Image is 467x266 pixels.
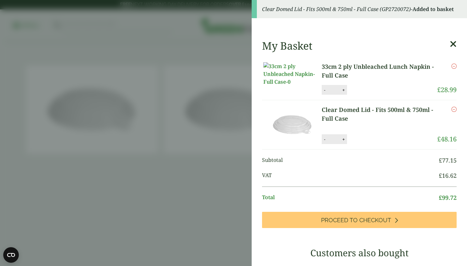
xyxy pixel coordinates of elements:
[262,212,457,228] a: Proceed to Checkout
[262,40,312,52] h2: My Basket
[439,156,457,164] bdi: 77.15
[451,105,457,113] a: Remove this item
[437,85,457,94] bdi: 28.99
[321,217,391,224] span: Proceed to Checkout
[262,6,411,13] em: Clear Domed Lid - Fits 500ml & 750ml - Full Case (GP2720072)
[322,105,437,123] a: Clear Domed Lid - Fits 500ml & 750ml - Full Case
[439,194,457,201] bdi: 99.72
[437,135,441,143] span: £
[437,135,457,143] bdi: 48.16
[262,193,439,202] span: Total
[262,171,439,180] span: VAT
[413,6,454,13] strong: Added to basket
[322,87,327,93] button: -
[262,248,457,259] h3: Customers also bought
[322,62,437,80] a: 33cm 2 ply Unbleached Lunch Napkin - Full Case
[439,172,457,179] bdi: 16.62
[262,156,439,165] span: Subtotal
[451,62,457,70] a: Remove this item
[340,137,347,142] button: +
[439,172,442,179] span: £
[3,247,19,263] button: Open CMP widget
[263,62,322,86] img: 33cm 2 ply Unbleached Napkin-Full Case-0
[439,156,442,164] span: £
[437,85,441,94] span: £
[322,137,327,142] button: -
[340,87,347,93] button: +
[263,105,322,144] img: Clear Domed Lid - Fits 750ml-Full Case of-0
[439,194,442,201] span: £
